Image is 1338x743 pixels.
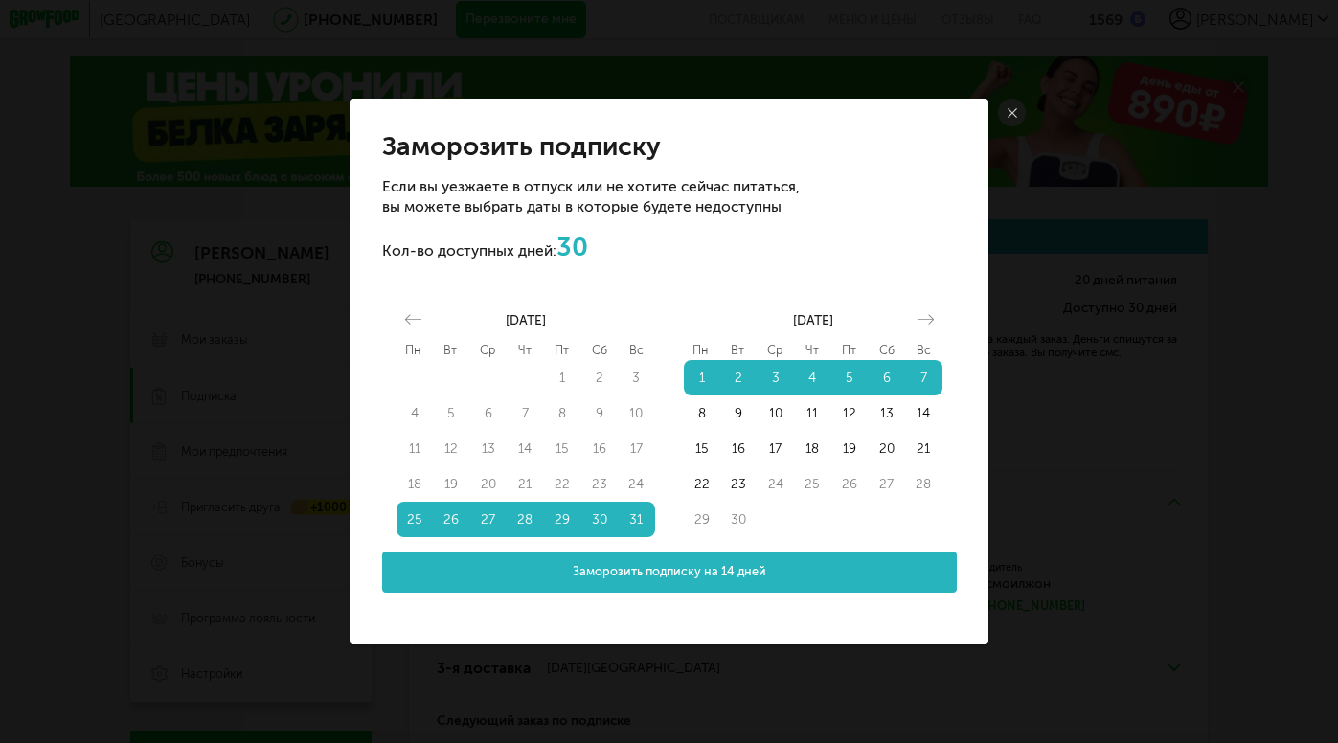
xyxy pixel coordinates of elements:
[580,466,618,502] td: Not available. Saturday, August 23, 2025
[580,431,618,466] button: 16
[758,360,795,395] td: Choose Wednesday, September 3, 2025 as your start date.
[544,395,581,431] td: Not available. Friday, August 8, 2025
[794,431,831,466] td: Choose Thursday, September 18, 2025 as your start date.
[470,502,508,537] td: Choose Wednesday, August 27, 2025 as your start date.
[470,466,508,502] td: Not available. Wednesday, August 20, 2025
[507,502,544,537] td: Choose Thursday, August 28, 2025 as your start date.
[684,360,721,395] td: Choose Monday, September 1, 2025 as your start date.
[794,431,831,466] button: 18
[580,502,618,537] td: Choose Saturday, August 30, 2025 as your start date.
[618,395,655,431] td: Not available. Sunday, August 10, 2025
[382,232,800,261] p: Кол-во доступных дней:
[905,431,942,466] button: 21
[720,502,758,537] button: 30
[905,395,942,431] td: Choose Sunday, September 14, 2025 as your start date.
[470,502,508,537] button: 27
[433,431,470,466] td: Not available. Tuesday, August 12, 2025
[397,466,434,502] button: 18
[580,502,618,537] button: 30
[580,360,618,395] td: Not available. Saturday, August 2, 2025
[382,176,800,217] p: Если вы уезжаете в отпуск или не хотите сейчас питаться, вы можете выбрать даты в которые будете ...
[397,466,434,502] td: Not available. Monday, August 18, 2025
[544,431,581,466] button: 15
[433,395,470,431] button: 5
[507,502,544,537] button: 28
[868,395,905,431] button: 13
[397,309,655,331] div: [DATE]
[397,502,434,537] td: Selected. Monday, August 25, 2025
[470,466,508,502] button: 20
[397,431,434,466] td: Not available. Monday, August 11, 2025
[720,431,758,466] button: 16
[684,502,721,537] td: Not available. Monday, September 29, 2025
[684,466,721,502] button: 22
[507,431,544,466] button: 14
[573,563,766,580] span: Заморозить подписку на 14 дней
[618,360,655,395] button: 3
[507,466,544,502] button: 21
[758,395,795,431] td: Choose Wednesday, September 10, 2025 as your start date.
[382,131,800,161] h2: Заморозить подписку
[544,502,581,537] td: Choose Friday, August 29, 2025 as your start date.
[507,395,544,431] td: Not available. Thursday, August 7, 2025
[544,431,581,466] td: Not available. Friday, August 15, 2025
[433,502,470,537] button: 26
[831,360,869,395] button: 5
[720,360,758,395] td: Choose Tuesday, September 2, 2025 as your start date.
[397,395,434,431] button: 4
[905,360,942,395] button: 7
[831,466,869,502] td: Not available. Friday, September 26, 2025
[909,306,942,332] button: Move forward to switch to the next month.
[831,395,869,431] td: Choose Friday, September 12, 2025 as your start date.
[758,466,795,502] button: 24
[758,395,795,431] button: 10
[470,395,508,431] td: Not available. Wednesday, August 6, 2025
[684,431,721,466] button: 15
[758,431,795,466] td: Choose Wednesday, September 17, 2025 as your start date.
[618,395,655,431] button: 10
[544,466,581,502] td: Not available. Friday, August 22, 2025
[580,466,618,502] button: 23
[433,466,470,502] td: Not available. Tuesday, August 19, 2025
[905,431,942,466] td: Choose Sunday, September 21, 2025 as your start date.
[720,502,758,537] td: Not available. Tuesday, September 30, 2025
[684,431,721,466] td: Choose Monday, September 15, 2025 as your start date.
[618,502,655,537] button: 31
[618,466,655,502] td: Not available. Sunday, August 24, 2025
[905,360,942,395] td: Selected. Sunday, September 7, 2025
[720,395,758,431] td: Choose Tuesday, September 9, 2025 as your start date.
[618,431,655,466] button: 17
[794,466,831,502] button: 25
[397,306,430,332] button: Move backward to switch to the previous month.
[507,466,544,502] td: Not available. Thursday, August 21, 2025
[720,466,758,502] button: 23
[580,360,618,395] button: 2
[684,309,942,331] div: [DATE]
[868,466,905,502] button: 27
[580,431,618,466] td: Not available. Saturday, August 16, 2025
[868,466,905,502] td: Not available. Saturday, September 27, 2025
[684,360,721,395] button: 1
[470,431,508,466] td: Not available. Wednesday, August 13, 2025
[556,231,588,262] span: 30
[507,431,544,466] td: Not available. Thursday, August 14, 2025
[544,395,581,431] button: 8
[794,360,831,395] button: 4
[905,395,942,431] button: 14
[794,395,831,431] button: 11
[544,360,581,395] button: 1
[580,395,618,431] button: 9
[507,395,544,431] button: 7
[758,466,795,502] td: Not available. Wednesday, September 24, 2025
[382,552,957,594] button: Заморозить подписку на 14 дней
[433,395,470,431] td: Not available. Tuesday, August 5, 2025
[618,360,655,395] td: Not available. Sunday, August 3, 2025
[831,431,869,466] td: Choose Friday, September 19, 2025 as your start date.
[905,466,942,502] td: Not available. Sunday, September 28, 2025
[720,431,758,466] td: Choose Tuesday, September 16, 2025 as your start date.
[794,360,831,395] td: Choose Thursday, September 4, 2025 as your start date.
[794,395,831,431] td: Choose Thursday, September 11, 2025 as your start date.
[720,466,758,502] td: Choose Tuesday, September 23, 2025 as your start date.
[470,395,508,431] button: 6
[831,360,869,395] td: Choose Friday, September 5, 2025 as your start date.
